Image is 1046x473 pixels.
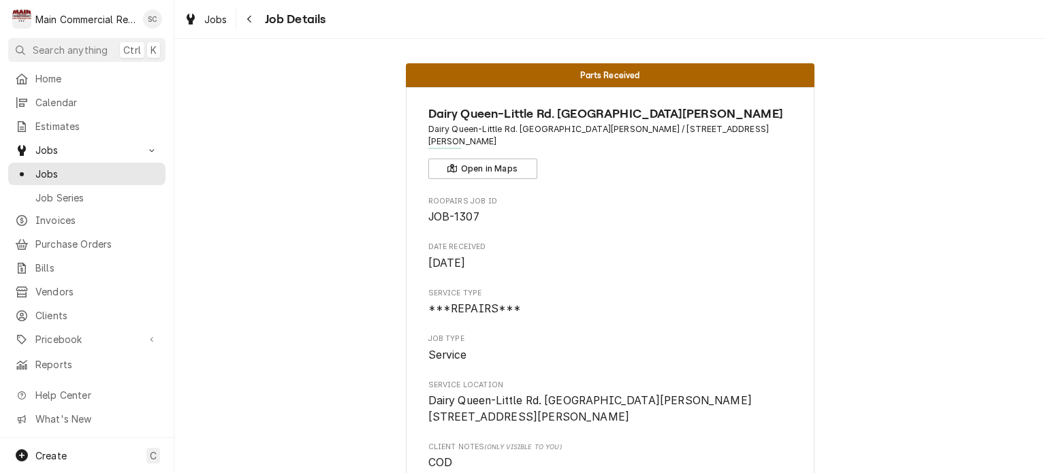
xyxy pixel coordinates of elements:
[35,237,159,251] span: Purchase Orders
[428,196,793,225] div: Roopairs Job ID
[428,196,793,207] span: Roopairs Job ID
[428,394,752,423] span: Dairy Queen-Little Rd. [GEOGRAPHIC_DATA][PERSON_NAME] [STREET_ADDRESS][PERSON_NAME]
[428,105,793,179] div: Client Information
[35,213,159,227] span: Invoices
[35,119,159,133] span: Estimates
[8,328,165,350] a: Go to Pricebook
[428,333,793,344] span: Job Type
[428,347,793,363] span: Job Type
[428,380,793,391] span: Service Location
[428,456,452,469] span: COD
[35,95,159,110] span: Calendar
[8,163,165,185] a: Jobs
[35,308,159,323] span: Clients
[428,333,793,363] div: Job Type
[143,10,162,29] div: Sharon Campbell's Avatar
[8,257,165,279] a: Bills
[8,38,165,62] button: Search anythingCtrlK
[428,255,793,272] span: Date Received
[8,139,165,161] a: Go to Jobs
[33,43,108,57] span: Search anything
[428,380,793,425] div: Service Location
[35,412,157,426] span: What's New
[35,261,159,275] span: Bills
[428,288,793,299] span: Service Type
[428,209,793,225] span: Roopairs Job ID
[12,10,31,29] div: Main Commercial Refrigeration Service's Avatar
[8,408,165,430] a: Go to What's New
[12,10,31,29] div: M
[8,209,165,231] a: Invoices
[35,143,138,157] span: Jobs
[428,348,467,361] span: Service
[35,71,159,86] span: Home
[35,12,136,27] div: Main Commercial Refrigeration Service
[35,332,138,346] span: Pricebook
[580,71,639,80] span: Parts Received
[239,8,261,30] button: Navigate back
[428,393,793,425] span: Service Location
[35,450,67,461] span: Create
[406,63,814,87] div: Status
[150,448,157,463] span: C
[8,280,165,303] a: Vendors
[428,301,793,317] span: Service Type
[143,10,162,29] div: SC
[428,242,793,271] div: Date Received
[204,12,227,27] span: Jobs
[428,257,466,270] span: [DATE]
[178,8,233,31] a: Jobs
[261,10,326,29] span: Job Details
[35,357,159,372] span: Reports
[150,43,157,57] span: K
[8,304,165,327] a: Clients
[428,159,537,179] button: Open in Maps
[35,191,159,205] span: Job Series
[35,167,159,181] span: Jobs
[428,442,793,471] div: [object Object]
[123,43,141,57] span: Ctrl
[8,67,165,90] a: Home
[428,105,793,123] span: Name
[428,242,793,252] span: Date Received
[428,442,793,453] span: Client Notes
[35,388,157,402] span: Help Center
[428,123,793,148] span: Address
[8,384,165,406] a: Go to Help Center
[8,115,165,137] a: Estimates
[8,353,165,376] a: Reports
[428,210,479,223] span: JOB-1307
[428,288,793,317] div: Service Type
[35,284,159,299] span: Vendors
[8,91,165,114] a: Calendar
[484,443,561,451] span: (Only Visible to You)
[8,233,165,255] a: Purchase Orders
[8,186,165,209] a: Job Series
[428,455,793,471] span: [object Object]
